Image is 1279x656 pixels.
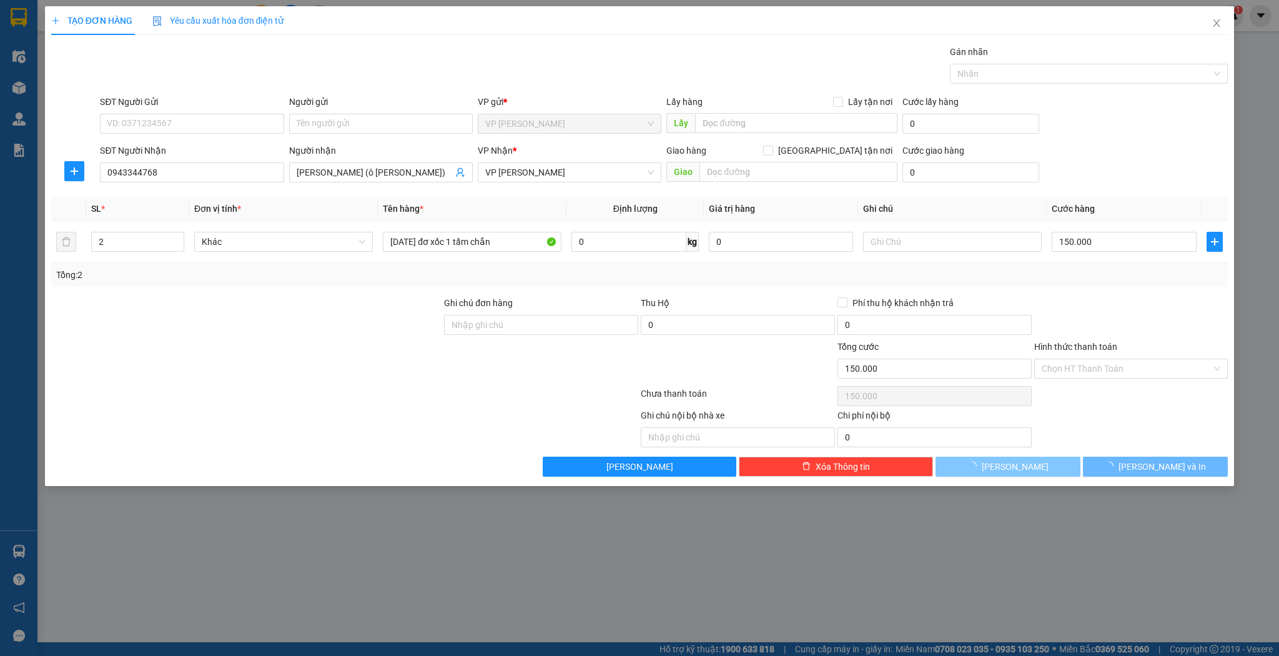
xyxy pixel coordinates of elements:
input: 0 [709,232,853,252]
span: Tổng cước [837,342,879,352]
button: [PERSON_NAME] [936,457,1080,477]
span: loading [1105,462,1119,470]
span: VP Hà Huy Tập [485,163,654,182]
span: delete [802,462,811,472]
span: [PERSON_NAME] [982,460,1049,474]
span: Giao [666,162,699,182]
input: Cước lấy hàng [902,114,1039,134]
input: Dọc đường [695,113,897,133]
span: Xóa Thông tin [816,460,870,474]
div: SĐT Người Nhận [100,144,284,157]
button: Close [1199,6,1234,41]
span: Lấy [666,113,695,133]
span: loading [968,462,982,470]
span: Lấy tận nơi [843,95,897,109]
span: Phí thu hộ khách nhận trả [847,296,959,310]
span: Khác [202,232,365,251]
th: Ghi chú [858,197,1047,221]
div: Người nhận [289,144,473,157]
button: deleteXóa Thông tin [739,457,933,477]
label: Cước giao hàng [902,146,964,156]
div: Tổng: 2 [56,268,494,282]
span: Tên hàng [383,204,423,214]
span: plus [1207,237,1223,247]
span: Thu Hộ [641,298,669,308]
div: Người gửi [289,95,473,109]
span: Giao hàng [666,146,706,156]
button: plus [1207,232,1223,252]
label: Cước lấy hàng [902,97,959,107]
button: plus [64,161,84,181]
span: TẠO ĐƠN HÀNG [51,16,132,26]
button: delete [56,232,76,252]
div: VP gửi [478,95,661,109]
label: Hình thức thanh toán [1034,342,1117,352]
input: Ghi Chú [863,232,1042,252]
span: plus [65,166,84,176]
div: Chưa thanh toán [639,387,836,409]
input: Dọc đường [699,162,897,182]
span: plus [51,16,60,25]
span: kg [686,232,699,252]
span: SL [91,204,101,214]
input: Cước giao hàng [902,162,1039,182]
span: [PERSON_NAME] và In [1119,460,1206,474]
span: close [1212,18,1222,28]
img: icon [152,16,162,26]
label: Ghi chú đơn hàng [444,298,513,308]
span: Giá trị hàng [709,204,755,214]
span: Định lượng [613,204,658,214]
label: Gán nhãn [950,47,988,57]
span: Cước hàng [1052,204,1095,214]
button: [PERSON_NAME] [543,457,737,477]
div: SĐT Người Gửi [100,95,284,109]
span: Đơn vị tính [194,204,241,214]
span: [PERSON_NAME] [606,460,673,474]
span: user-add [455,167,465,177]
input: Ghi chú đơn hàng [444,315,638,335]
span: Yêu cầu xuất hóa đơn điện tử [152,16,284,26]
button: [PERSON_NAME] và In [1083,457,1228,477]
div: Ghi chú nội bộ nhà xe [641,409,835,427]
input: Nhập ghi chú [641,427,835,447]
input: VD: Bàn, Ghế [383,232,561,252]
span: Lấy hàng [666,97,703,107]
span: VP Nhận [478,146,513,156]
span: [GEOGRAPHIC_DATA] tận nơi [773,144,897,157]
div: Chi phí nội bộ [837,409,1032,427]
span: VP Ngọc Hồi [485,114,654,133]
